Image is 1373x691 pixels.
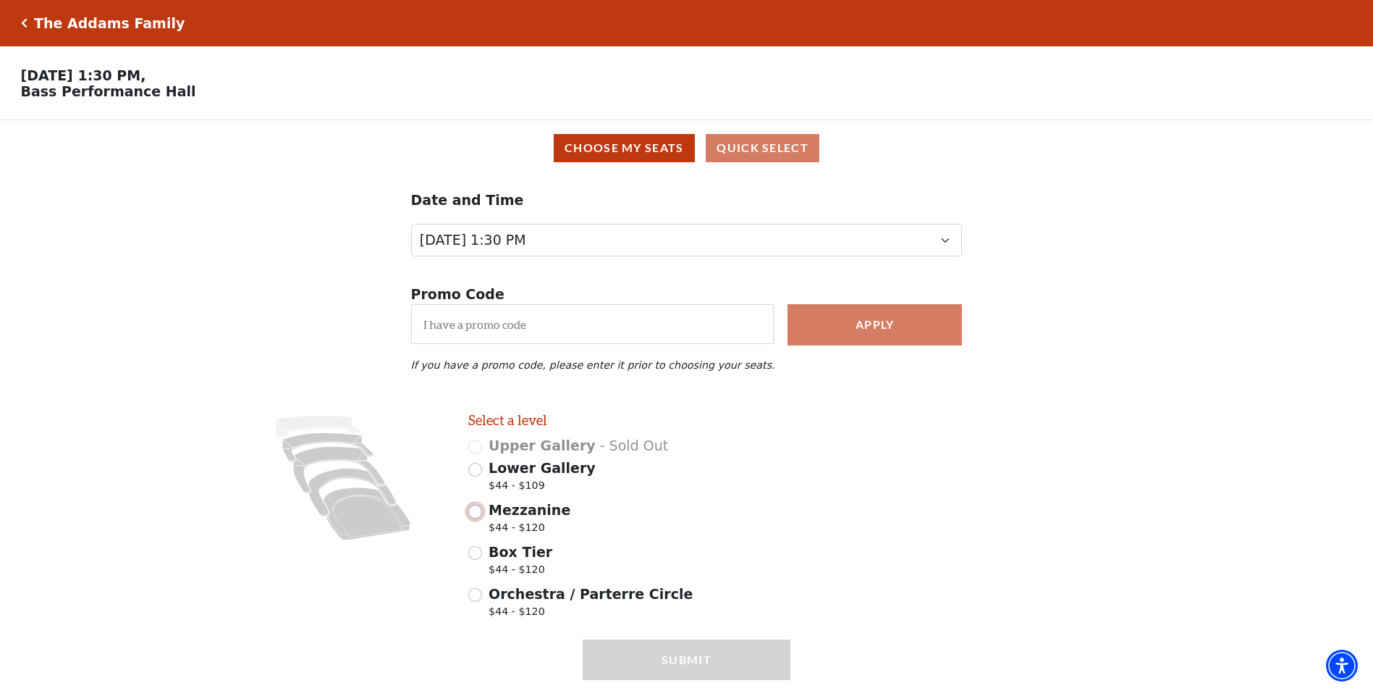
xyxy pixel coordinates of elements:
span: - Sold Out [600,437,668,453]
span: $44 - $109 [489,478,596,498]
p: If you have a promo code, please enter it prior to choosing your seats. [411,359,963,371]
p: Promo Code [411,284,963,305]
button: Choose My Seats [554,134,695,162]
span: Box Tier [489,544,552,560]
span: Upper Gallery [489,437,596,453]
span: $44 - $120 [489,562,552,582]
span: Lower Gallery [489,460,596,476]
span: Orchestra / Parterre Circle [489,586,693,602]
p: Date and Time [411,190,963,211]
h5: The Addams Family [34,15,185,32]
span: Mezzanine [489,502,570,518]
input: I have a promo code [411,304,774,344]
span: $44 - $120 [489,604,693,624]
div: Accessibility Menu [1326,650,1358,682]
span: $44 - $120 [489,520,570,540]
h2: Select a level [468,412,791,429]
a: Click here to go back to filters [21,18,28,28]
